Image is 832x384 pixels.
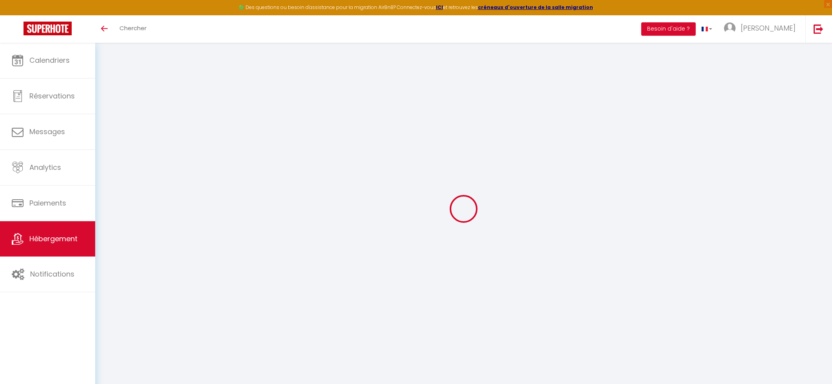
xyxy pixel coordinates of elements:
[741,23,796,33] span: [PERSON_NAME]
[29,91,75,101] span: Réservations
[436,4,443,11] a: ICI
[29,127,65,136] span: Messages
[29,234,78,244] span: Hébergement
[718,15,805,43] a: ... [PERSON_NAME]
[30,269,74,279] span: Notifications
[814,24,823,34] img: logout
[478,4,593,11] a: créneaux d'ouverture de la salle migration
[119,24,147,32] span: Chercher
[29,198,66,208] span: Paiements
[6,3,30,27] button: Ouvrir le widget de chat LiveChat
[724,22,736,34] img: ...
[641,22,696,36] button: Besoin d'aide ?
[29,162,61,172] span: Analytics
[114,15,152,43] a: Chercher
[24,22,72,35] img: Super Booking
[29,55,70,65] span: Calendriers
